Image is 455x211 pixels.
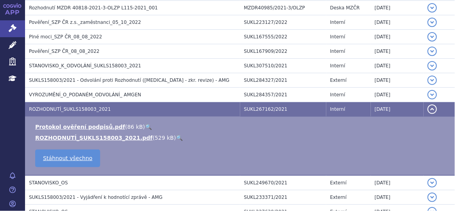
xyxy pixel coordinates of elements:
button: detail [428,178,437,188]
td: [DATE] [371,30,424,44]
li: ( ) [35,134,447,142]
span: 529 kB [155,135,174,141]
span: Externí [330,180,347,186]
span: Deska MZČR [330,5,360,11]
button: detail [428,105,437,114]
td: SUKL307510/2021 [240,59,326,73]
td: SUKL267162/2021 [240,102,326,117]
td: [DATE] [371,73,424,88]
td: SUKL249670/2021 [240,175,326,190]
td: [DATE] [371,88,424,102]
td: MZDR40985/2021-3/OLZP [240,1,326,15]
td: SUKL233371/2021 [240,190,326,205]
button: detail [428,90,437,99]
span: Interní [330,34,345,40]
span: Pověření_SZP ČR_08_08_2022 [29,49,99,54]
span: 86 kB [127,124,143,130]
td: [DATE] [371,15,424,30]
button: detail [428,76,437,85]
span: STANOVISKO_OS [29,180,68,186]
span: Interní [330,106,345,112]
span: Interní [330,20,345,25]
td: SUKL167555/2022 [240,30,326,44]
span: ROZHODNUTÍ_SUKLS158003_2021 [29,106,111,112]
td: [DATE] [371,190,424,205]
a: 🔍 [176,135,183,141]
span: Externí [330,195,347,200]
span: Interní [330,92,345,97]
span: Interní [330,63,345,69]
span: Externí [330,78,347,83]
button: detail [428,3,437,13]
span: STANOVISKO_K_ODVOLÁNÍ_SUKLS158003_2021 [29,63,141,69]
button: detail [428,18,437,27]
td: [DATE] [371,102,424,117]
span: SUKLS158003/2021 - Vyjádření k hodnotící zprávě - AMG [29,195,163,200]
li: ( ) [35,123,447,131]
span: VYROZUMĚNÍ_O_PODANÉM_ODVOLÁNÍ_ AMGEN [29,92,141,97]
span: SUKLS158003/2021 - Odvolání proti Rozhodnutí (denosumab - zkr. revize) - AMG [29,78,230,83]
td: SUKL223127/2022 [240,15,326,30]
td: [DATE] [371,175,424,190]
span: Pověření_SZP ČR z.s._zaměstnanci_05_10_2022 [29,20,141,25]
td: [DATE] [371,59,424,73]
span: Interní [330,49,345,54]
span: Rozhodnutí MZDR 40818-2021-3-OLZP L115-2021_001 [29,5,158,11]
span: Plné moci_SZP ČR_08_08_2022 [29,34,102,40]
a: Stáhnout všechno [35,150,100,167]
button: detail [428,47,437,56]
td: SUKL284327/2021 [240,73,326,88]
button: detail [428,61,437,70]
button: detail [428,32,437,41]
td: [DATE] [371,44,424,59]
td: SUKL167909/2022 [240,44,326,59]
a: Protokol ověření podpisů.pdf [35,124,125,130]
button: detail [428,193,437,202]
a: ROZHODNUTÍ_SUKLS158003_2021.pdf [35,135,153,141]
td: SUKL284357/2021 [240,88,326,102]
td: [DATE] [371,1,424,15]
a: 🔍 [145,124,152,130]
